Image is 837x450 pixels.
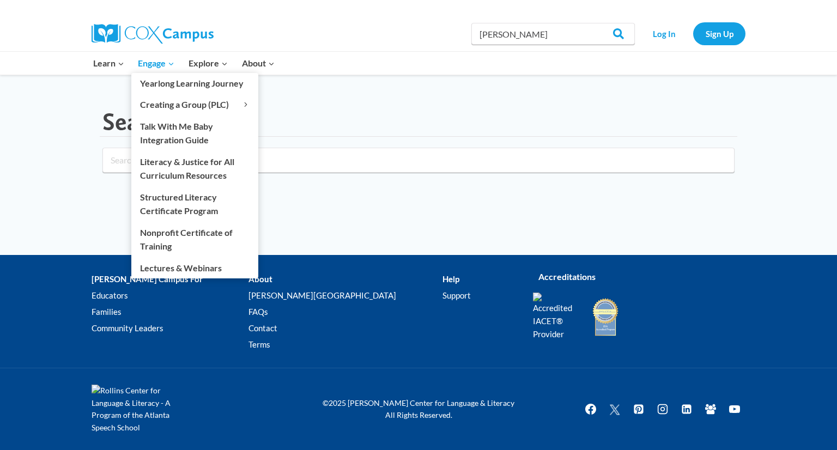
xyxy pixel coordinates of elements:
[248,288,442,304] a: [PERSON_NAME][GEOGRAPHIC_DATA]
[693,22,745,45] a: Sign Up
[628,398,650,420] a: Pinterest
[131,186,258,221] a: Structured Literacy Certificate Program
[86,52,281,75] nav: Primary Navigation
[131,115,258,150] a: Talk With Me Baby Integration Guide
[131,151,258,186] a: Literacy & Justice for All Curriculum Resources
[131,257,258,278] a: Lectures & Webinars
[131,52,182,75] button: Child menu of Engage
[235,52,282,75] button: Child menu of About
[640,22,745,45] nav: Secondary Navigation
[652,398,674,420] a: Instagram
[315,397,522,422] p: ©2025 [PERSON_NAME] Center for Language & Literacy All Rights Reserved.
[580,398,602,420] a: Facebook
[181,52,235,75] button: Child menu of Explore
[538,271,596,282] strong: Accreditations
[640,22,688,45] a: Log In
[92,24,214,44] img: Cox Campus
[248,337,442,353] a: Terms
[248,304,442,320] a: FAQs
[248,320,442,337] a: Contact
[92,288,248,304] a: Educators
[442,288,517,304] a: Support
[608,403,621,416] img: Twitter X icon white
[592,297,619,337] img: IDA Accredited
[676,398,697,420] a: Linkedin
[102,148,735,173] input: Search for...
[604,398,626,420] a: Twitter
[471,23,635,45] input: Search Cox Campus
[92,385,190,434] img: Rollins Center for Language & Literacy - A Program of the Atlanta Speech School
[102,107,253,136] h1: Search Results
[92,304,248,320] a: Families
[131,222,258,257] a: Nonprofit Certificate of Training
[92,320,248,337] a: Community Leaders
[724,398,745,420] a: YouTube
[533,293,579,340] img: Accredited IACET® Provider
[700,398,721,420] a: Facebook Group
[131,73,258,94] a: Yearlong Learning Journey
[131,94,258,115] button: Child menu of Creating a Group (PLC)
[86,52,131,75] button: Child menu of Learn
